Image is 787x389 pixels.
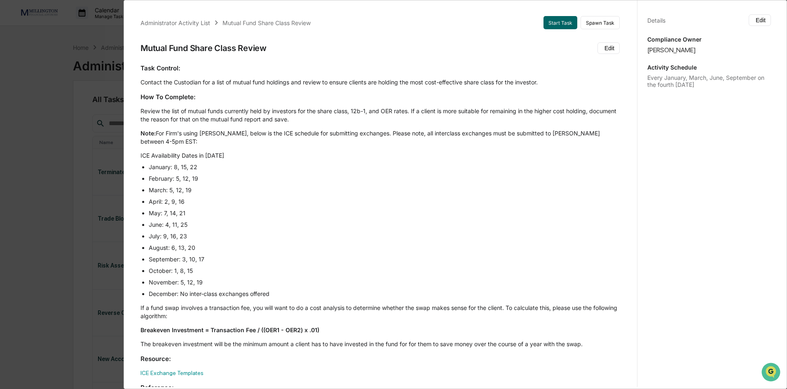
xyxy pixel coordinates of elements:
[8,17,150,30] p: How can we help?
[597,42,620,54] button: Edit
[141,340,620,348] p: The breakeven investment will be the minimum amount a client has to have invested in the fund for...
[58,139,100,146] a: Powered byPylon
[149,290,620,298] li: December: No inter-class exchanges offered
[149,244,620,252] li: August: 6, 13, 20
[141,78,620,86] p: Contact the Custodian for a list of mutual fund holdings and review to ensure clients are holding...
[141,130,156,137] strong: Note:
[16,104,53,112] span: Preclearance
[60,105,66,111] div: 🗄️
[28,71,104,78] div: We're available if you need us!
[5,116,55,131] a: 🔎Data Lookup
[8,120,15,127] div: 🔎
[8,63,23,78] img: 1746055101610-c473b297-6a78-478c-a979-82029cc54cd1
[647,46,771,54] div: [PERSON_NAME]
[141,93,196,101] strong: How To Complete:
[149,278,620,287] li: November: 5, 12, 19
[141,370,204,376] a: ICE Exchange Templates
[140,65,150,75] button: Start new chat
[647,74,771,88] div: Every January, March, June, September on the fourth [DATE]
[8,105,15,111] div: 🖐️
[149,163,620,171] li: January: 8, 15, 22
[543,16,577,29] button: Start Task
[749,14,771,26] button: Edit
[141,304,620,320] p: If a fund swap involves a transaction fee, you will want to do a cost analysis to determine wheth...
[141,326,319,333] strong: Breakeven Investment = Transaction Fee / ((OER1 - OER2) x .01)
[223,19,311,26] div: Mutual Fund Share Class Review
[68,104,102,112] span: Attestations
[5,100,56,115] a: 🖐️Preclearance
[149,232,620,240] li: July: 9, 16, 23
[141,107,620,123] p: Review the list of mutual funds currently held by investors for the share class, 12b-1, and OER r...
[149,267,620,275] li: October: 1, 8, 15
[149,175,620,183] li: February: 5, 12, 19
[149,198,620,206] li: April: 2, 9, 16
[647,64,771,71] p: Activity Schedule
[141,64,180,72] strong: Task Control:
[149,186,620,194] li: March: 5, 12, 19
[141,129,620,146] p: For Firm's using [PERSON_NAME], below is the ICE schedule for submitting exchanges. Please note, ...
[581,16,620,29] button: Spawn Task
[149,255,620,263] li: September: 3, 10, 17
[141,19,210,26] div: Administrator Activity List
[141,355,171,363] strong: Resource:
[56,100,105,115] a: 🗄️Attestations
[141,151,620,160] p: ICE Availability Dates in [DATE]
[28,63,135,71] div: Start new chat
[149,209,620,217] li: May: 7, 14, 21
[82,140,100,146] span: Pylon
[647,36,771,43] p: Compliance Owner
[149,221,620,229] li: June: 4, 11, 25
[647,17,665,24] div: Details
[16,119,52,128] span: Data Lookup
[141,43,267,53] div: Mutual Fund Share Class Review
[761,362,783,384] iframe: Open customer support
